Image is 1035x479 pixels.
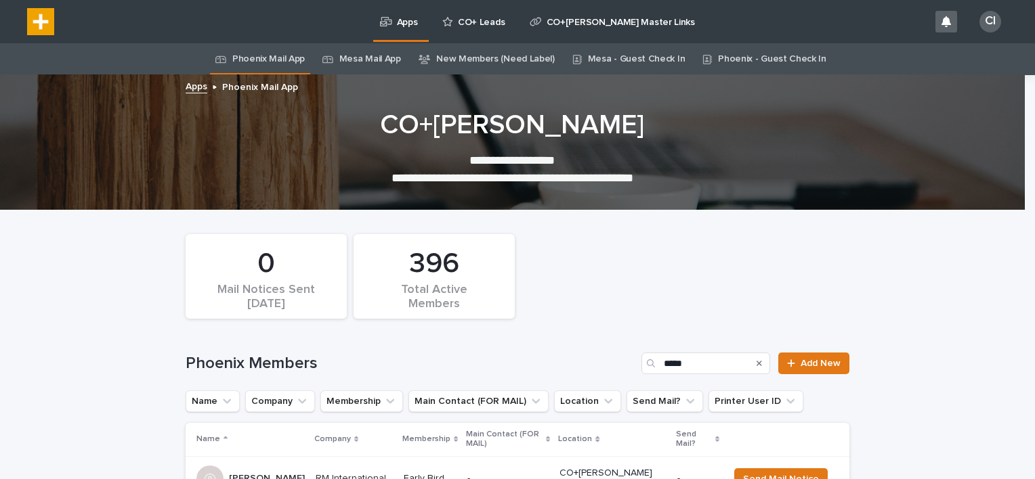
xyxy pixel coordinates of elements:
[588,43,685,75] a: Mesa - Guest Check In
[27,8,54,35] img: EHnPH8K7S9qrZ1tm0B1b
[402,432,450,447] p: Membership
[196,432,220,447] p: Name
[709,390,803,412] button: Printer User ID
[676,427,711,452] p: Send Mail?
[186,78,207,93] a: Apps
[186,390,240,412] button: Name
[320,390,403,412] button: Membership
[627,390,703,412] button: Send Mail?
[436,43,555,75] a: New Members (Need Label)
[408,390,549,412] button: Main Contact (FOR MAIL)
[209,283,324,311] div: Mail Notices Sent [DATE]
[180,109,844,141] h1: CO+[PERSON_NAME]
[554,390,621,412] button: Location
[339,43,401,75] a: Mesa Mail App
[979,11,1001,32] div: CI
[377,247,492,281] div: 396
[778,352,849,374] a: Add New
[314,432,351,447] p: Company
[222,78,298,93] p: Phoenix Mail App
[558,432,592,447] p: Location
[232,43,305,75] a: Phoenix Mail App
[641,352,770,374] input: Search
[801,359,841,368] span: Add New
[186,354,636,373] h1: Phoenix Members
[245,390,315,412] button: Company
[377,283,492,311] div: Total Active Members
[718,43,826,75] a: Phoenix - Guest Check In
[466,427,543,452] p: Main Contact (FOR MAIL)
[209,247,324,281] div: 0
